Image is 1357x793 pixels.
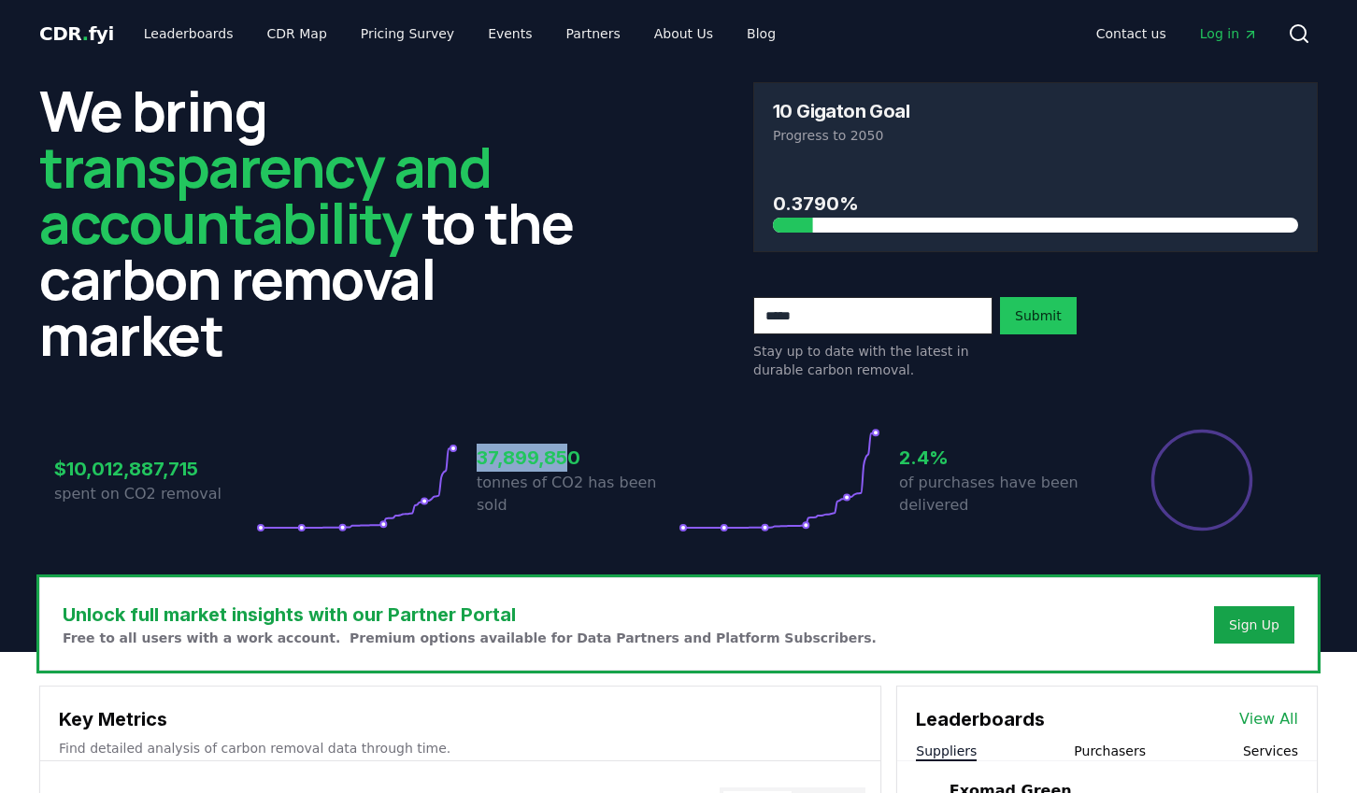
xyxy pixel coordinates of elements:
[916,742,977,760] button: Suppliers
[1185,17,1273,50] a: Log in
[39,21,114,47] a: CDR.fyi
[1239,708,1298,730] a: View All
[129,17,249,50] a: Leaderboards
[39,128,491,261] span: transparency and accountability
[899,444,1101,472] h3: 2.4%
[39,22,114,45] span: CDR fyi
[252,17,342,50] a: CDR Map
[639,17,728,50] a: About Us
[129,17,791,50] nav: Main
[477,472,678,517] p: tonnes of CO2 has been sold
[1200,24,1258,43] span: Log in
[551,17,636,50] a: Partners
[82,22,89,45] span: .
[1214,606,1294,644] button: Sign Up
[732,17,791,50] a: Blog
[63,601,877,629] h3: Unlock full market insights with our Partner Portal
[916,705,1045,733] h3: Leaderboards
[63,629,877,647] p: Free to all users with a work account. Premium options available for Data Partners and Platform S...
[1081,17,1273,50] nav: Main
[1150,428,1254,532] div: Percentage of sales delivered
[59,739,862,758] p: Find detailed analysis of carbon removal data through time.
[473,17,547,50] a: Events
[1081,17,1181,50] a: Contact us
[773,102,909,120] h3: 10 Gigaton Goal
[899,472,1101,517] p: of purchases have been delivered
[1229,616,1279,634] a: Sign Up
[1243,742,1298,760] button: Services
[1074,742,1146,760] button: Purchasers
[477,444,678,472] h3: 37,899,850
[773,190,1298,218] h3: 0.3790%
[54,483,256,505] p: spent on CO2 removal
[773,126,1298,145] p: Progress to 2050
[346,17,469,50] a: Pricing Survey
[54,455,256,483] h3: $10,012,887,715
[59,705,862,733] h3: Key Metrics
[39,82,604,362] h2: We bring to the carbon removal market
[753,342,993,379] p: Stay up to date with the latest in durable carbon removal.
[1000,297,1077,334] button: Submit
